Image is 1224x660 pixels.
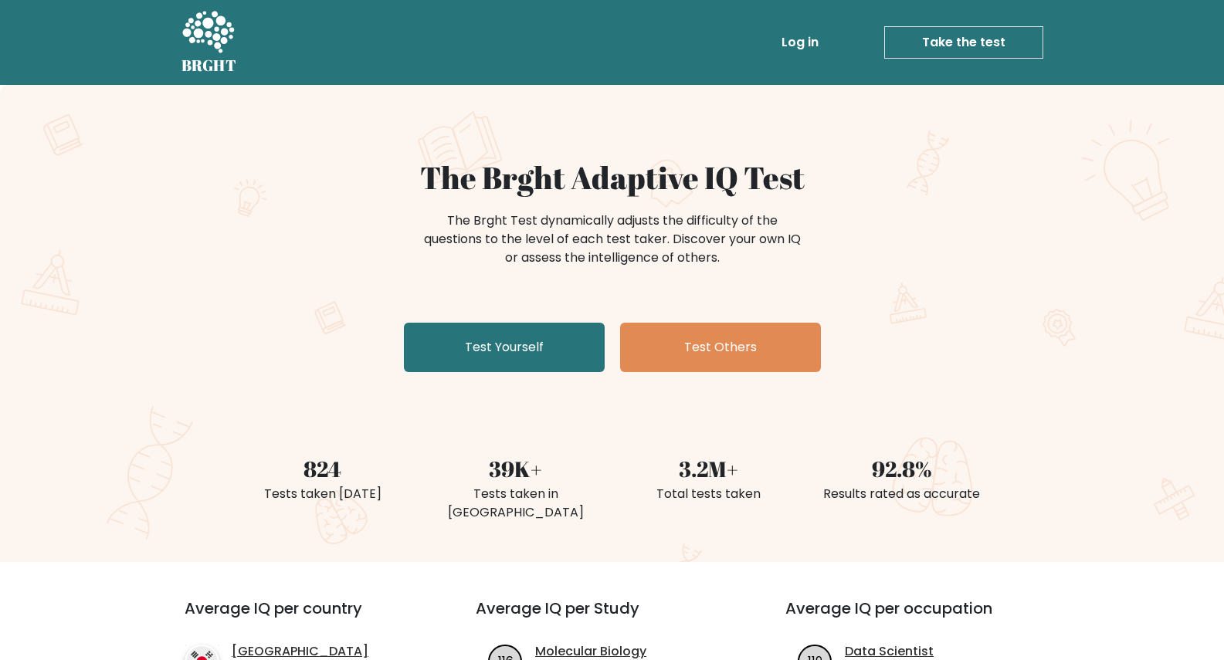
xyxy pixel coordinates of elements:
div: 824 [236,452,410,485]
h3: Average IQ per country [185,599,420,636]
h1: The Brght Adaptive IQ Test [236,159,989,196]
a: Take the test [884,26,1043,59]
div: Tests taken in [GEOGRAPHIC_DATA] [429,485,603,522]
div: 3.2M+ [622,452,796,485]
h3: Average IQ per occupation [785,599,1058,636]
a: Log in [775,27,825,58]
div: 39K+ [429,452,603,485]
a: BRGHT [181,6,237,79]
a: Test Others [620,323,821,372]
div: The Brght Test dynamically adjusts the difficulty of the questions to the level of each test take... [419,212,805,267]
a: Test Yourself [404,323,605,372]
div: Results rated as accurate [815,485,989,503]
div: 92.8% [815,452,989,485]
div: Tests taken [DATE] [236,485,410,503]
h3: Average IQ per Study [476,599,748,636]
h5: BRGHT [181,56,237,75]
div: Total tests taken [622,485,796,503]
